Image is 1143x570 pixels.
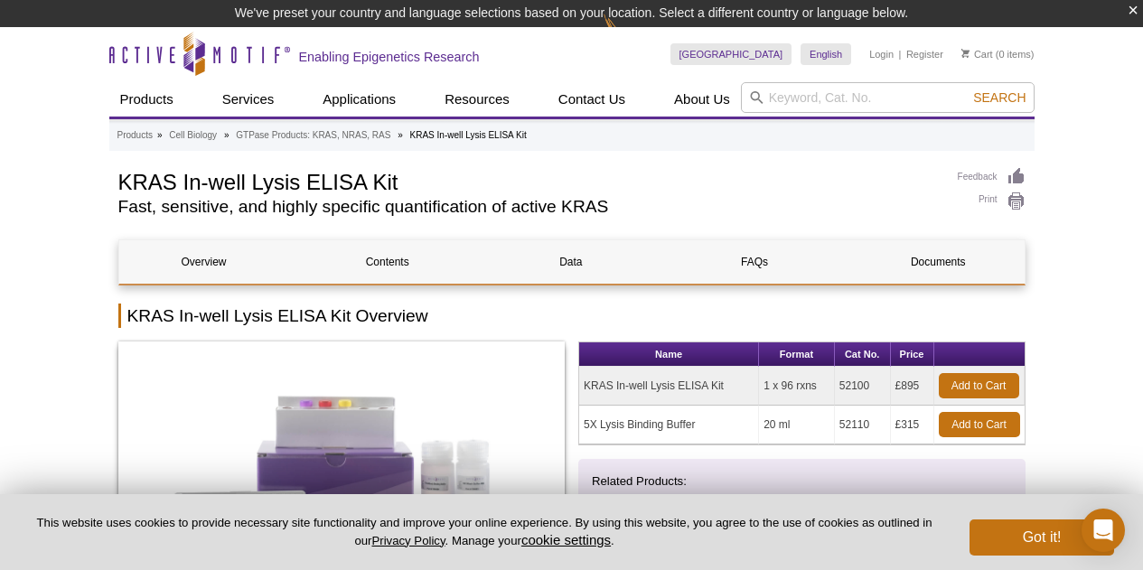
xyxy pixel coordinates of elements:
[970,519,1114,556] button: Got it!
[398,130,403,140] li: »
[303,240,473,284] a: Contents
[604,14,651,56] img: Change Here
[118,199,940,215] h2: Fast, sensitive, and highly specific quantification of active KRAS
[835,342,891,367] th: Cat No.
[835,367,891,406] td: 52100
[1082,509,1125,552] div: Open Intercom Messenger
[906,48,943,61] a: Register
[312,82,407,117] a: Applications
[835,406,891,444] td: 52110
[853,240,1023,284] a: Documents
[759,342,835,367] th: Format
[299,49,480,65] h2: Enabling Epigenetics Research
[579,367,759,406] td: KRAS In-well Lysis ELISA Kit
[592,472,1012,491] p: Related Products:
[891,342,934,367] th: Price
[891,406,934,444] td: £315
[939,373,1019,398] a: Add to Cart
[958,167,1026,187] a: Feedback
[410,130,527,140] li: KRAS In-well Lysis ELISA Kit
[869,48,894,61] a: Login
[434,82,520,117] a: Resources
[961,43,1035,65] li: (0 items)
[961,49,970,58] img: Your Cart
[521,532,611,547] button: cookie settings
[109,82,184,117] a: Products
[899,43,902,65] li: |
[548,82,636,117] a: Contact Us
[236,127,390,144] a: GTPase Products: KRAS, NRAS, RAS
[224,130,230,140] li: »
[663,82,741,117] a: About Us
[801,43,851,65] a: English
[157,130,163,140] li: »
[891,367,934,406] td: £895
[968,89,1031,106] button: Search
[211,82,286,117] a: Services
[371,534,445,547] a: Privacy Policy
[670,43,792,65] a: [GEOGRAPHIC_DATA]
[958,192,1026,211] a: Print
[169,127,217,144] a: Cell Biology
[118,167,940,194] h1: KRAS In-well Lysis ELISA Kit
[486,240,656,284] a: Data
[118,304,1026,328] h2: KRAS In-well Lysis ELISA Kit Overview
[759,367,835,406] td: 1 x 96 rxns
[961,48,993,61] a: Cart
[759,406,835,444] td: 20 ml
[117,127,153,144] a: Products
[579,342,759,367] th: Name
[29,515,940,549] p: This website uses cookies to provide necessary site functionality and improve your online experie...
[670,240,839,284] a: FAQs
[579,406,759,444] td: 5X Lysis Binding Buffer
[119,240,289,284] a: Overview
[741,82,1035,113] input: Keyword, Cat. No.
[939,412,1020,437] a: Add to Cart
[973,90,1026,105] span: Search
